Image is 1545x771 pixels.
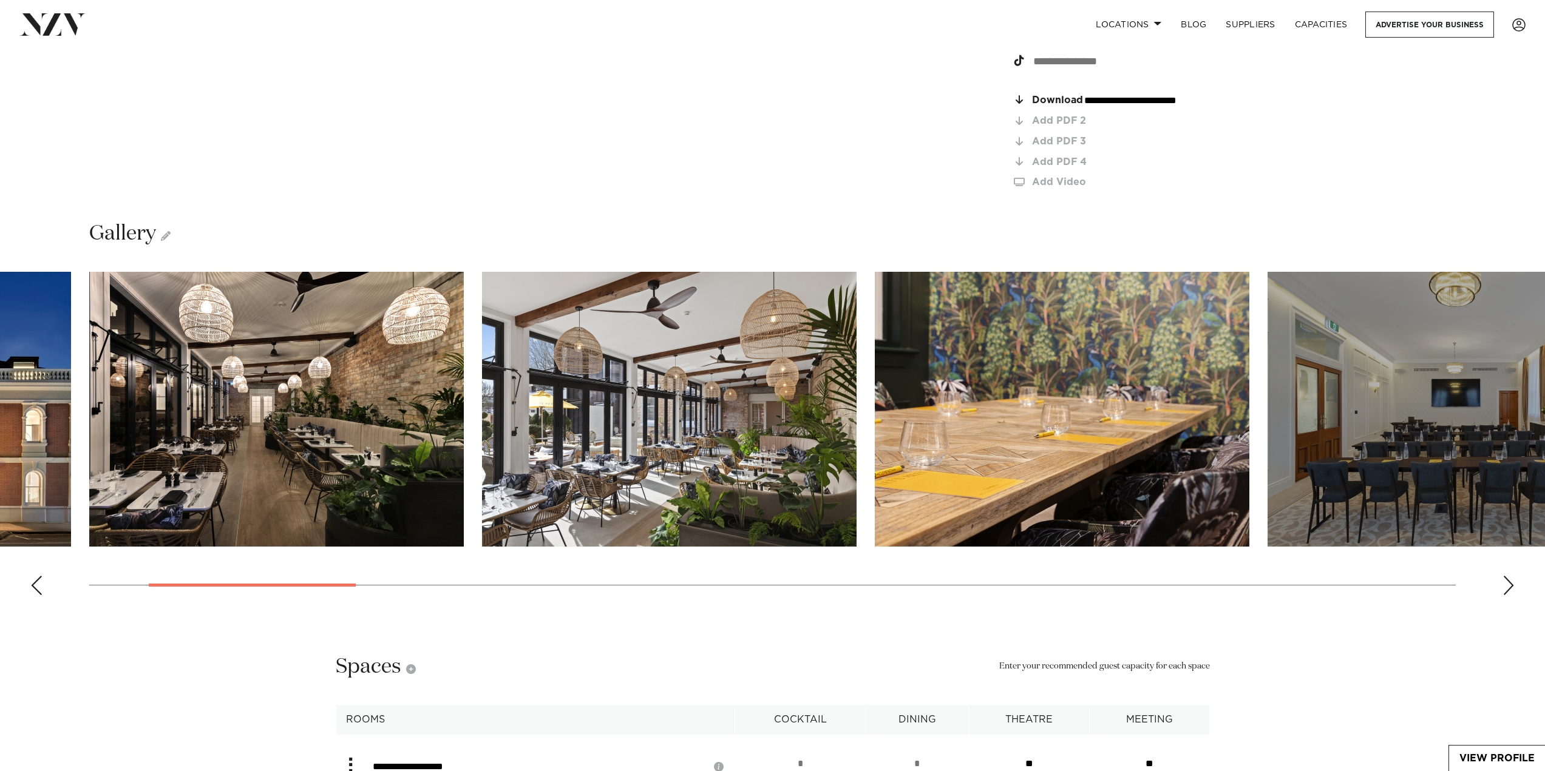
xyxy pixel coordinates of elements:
[482,272,857,547] swiper-slide: 3 / 23
[1032,116,1210,126] div: Add PDF 2
[1171,12,1216,38] a: BLOG
[1086,12,1171,38] a: Locations
[89,272,464,547] swiper-slide: 2 / 23
[336,705,735,735] th: Rooms
[1032,95,1083,106] span: Download
[1090,705,1209,735] th: meeting
[999,660,1210,673] small: Enter your recommended guest capacity for each space
[969,705,1090,735] th: theatre
[1449,746,1545,771] a: View Profile
[336,653,416,681] h2: Spaces
[875,272,1249,547] img: bOxb6KkrfqdGOhaGirTIiTfK5xR4cshEqheFt47H.jpg
[19,13,86,35] img: nzv-logo.png
[875,272,1249,547] swiper-slide: 4 / 23
[1012,157,1210,167] a: Add PDF 4
[1012,177,1210,187] a: Add Video
[1285,12,1357,38] a: Capacities
[866,705,969,735] th: dining
[735,705,866,735] th: cocktail
[1012,136,1210,147] a: Add PDF 3
[1032,136,1210,147] div: Add PDF 3
[89,220,171,247] h2: Gallery
[89,272,464,547] img: HrMwMdOAug5Ik2jlAx6ikxvJyHpnGU34OXHWXUiS.jpg
[482,272,857,547] img: TWTpF6S88xG4jtQBg5UXHQnZzKJrmHxjZLsdq88y.jpg
[1012,116,1210,127] a: Add PDF 2
[1365,12,1494,38] a: Advertise your business
[1216,12,1285,38] a: SUPPLIERS
[1032,157,1210,167] div: Add PDF 4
